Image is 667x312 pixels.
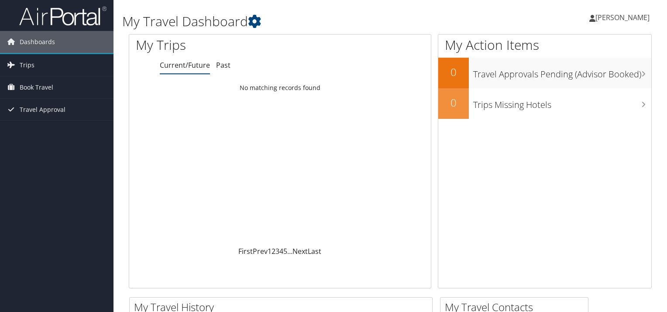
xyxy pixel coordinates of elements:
h3: Trips Missing Hotels [473,94,651,111]
a: 1 [268,246,272,256]
span: Travel Approval [20,99,65,121]
a: Past [216,60,230,70]
span: Trips [20,54,34,76]
a: 5 [283,246,287,256]
h2: 0 [438,65,469,80]
h2: 0 [438,95,469,110]
a: [PERSON_NAME] [589,4,658,31]
span: [PERSON_NAME] [595,13,650,22]
td: No matching records found [129,80,431,96]
a: First [238,246,253,256]
a: 0Travel Approvals Pending (Advisor Booked) [438,58,651,88]
a: Last [308,246,321,256]
a: Prev [253,246,268,256]
a: Next [292,246,308,256]
a: 2 [272,246,275,256]
h1: My Travel Dashboard [122,12,480,31]
a: 4 [279,246,283,256]
h3: Travel Approvals Pending (Advisor Booked) [473,64,651,80]
h1: My Action Items [438,36,651,54]
a: Current/Future [160,60,210,70]
span: Book Travel [20,76,53,98]
a: 0Trips Missing Hotels [438,88,651,119]
img: airportal-logo.png [19,6,107,26]
a: 3 [275,246,279,256]
span: … [287,246,292,256]
h1: My Trips [136,36,299,54]
span: Dashboards [20,31,55,53]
